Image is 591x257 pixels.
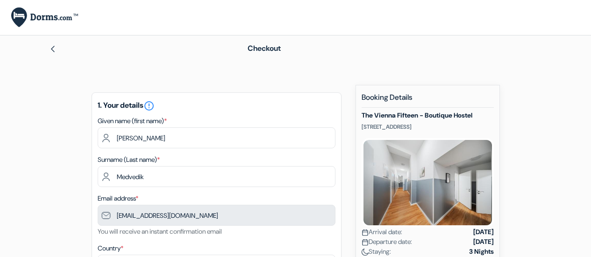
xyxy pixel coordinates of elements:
img: moon.svg [362,249,369,256]
input: Enter last name [98,166,335,187]
img: Dorms.com [11,7,78,28]
span: Departure date: [362,237,412,247]
label: Given name (first name) [98,116,167,126]
label: Email address [98,194,138,203]
span: Checkout [248,43,281,53]
input: Enter first name [98,127,335,148]
h5: Booking Details [362,93,494,108]
strong: [DATE] [473,227,494,237]
span: Staying: [362,247,391,257]
i: error_outline [143,100,155,111]
p: [STREET_ADDRESS] [362,123,494,131]
label: Country [98,243,123,253]
label: Surname (Last name) [98,155,160,165]
h5: The Vienna Fifteen - Boutique Hostel [362,111,494,119]
a: error_outline [143,100,155,110]
img: left_arrow.svg [49,45,57,53]
span: Arrival date: [362,227,402,237]
strong: [DATE] [473,237,494,247]
h5: 1. Your details [98,100,335,111]
input: Enter email address [98,205,335,226]
strong: 3 Nights [469,247,494,257]
img: calendar.svg [362,229,369,236]
img: calendar.svg [362,239,369,246]
small: You will receive an instant confirmation email [98,227,222,236]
